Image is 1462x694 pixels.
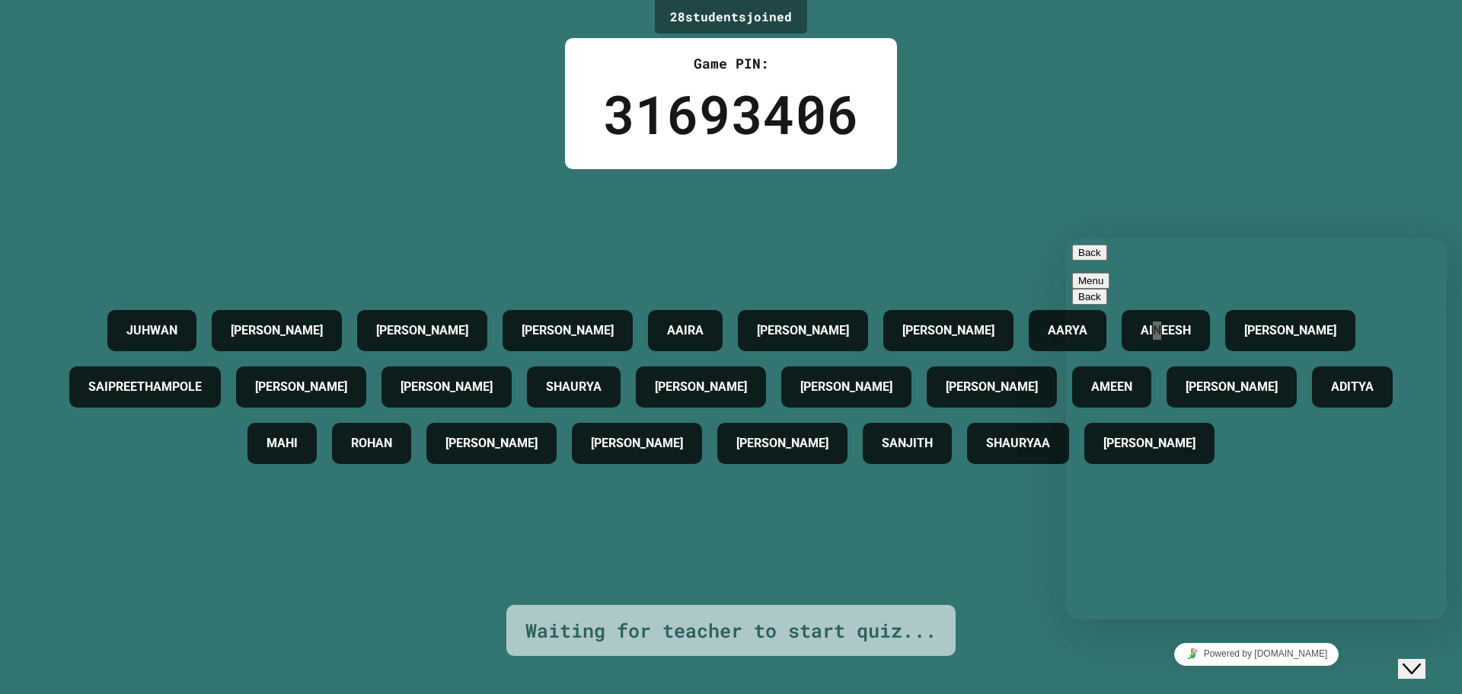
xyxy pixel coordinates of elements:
[591,434,683,453] h4: [PERSON_NAME]
[986,434,1050,453] h4: SHAURYAA
[800,378,892,396] h4: [PERSON_NAME]
[525,616,937,645] div: Waiting for teacher to start quiz...
[902,321,994,340] h4: [PERSON_NAME]
[1048,321,1087,340] h4: AARYA
[88,378,202,396] h4: SAIPREETHAMPOLE
[603,74,859,154] div: 31693406
[546,378,602,396] h4: SHAURYA
[126,321,177,340] h4: JUHWAN
[1398,633,1447,679] iframe: chat widget
[351,434,392,453] h4: ROHAN
[1066,238,1447,619] iframe: chat widget
[882,434,933,453] h4: SANJITH
[401,378,493,396] h4: [PERSON_NAME]
[655,378,747,396] h4: [PERSON_NAME]
[667,321,704,340] h4: AAIRA
[522,321,614,340] h4: [PERSON_NAME]
[376,321,468,340] h4: [PERSON_NAME]
[255,378,347,396] h4: [PERSON_NAME]
[231,321,323,340] h4: [PERSON_NAME]
[736,434,828,453] h4: [PERSON_NAME]
[603,53,859,74] div: Game PIN:
[267,434,298,453] h4: MAHI
[757,321,849,340] h4: [PERSON_NAME]
[946,378,1038,396] h4: [PERSON_NAME]
[445,434,538,453] h4: [PERSON_NAME]
[1066,637,1447,671] iframe: chat widget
